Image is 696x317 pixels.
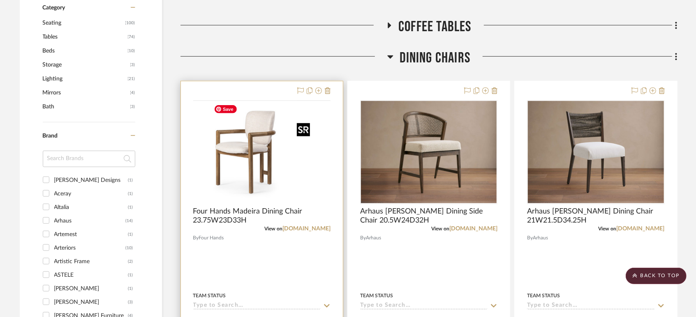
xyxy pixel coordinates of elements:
[43,5,65,11] span: Category
[43,133,58,139] span: Brand
[193,302,321,310] input: Type to Search…
[215,105,237,113] span: Save
[193,207,331,225] span: Four Hands Madeira Dining Chair 23.75W23D33H
[194,101,297,204] div: 0
[128,30,135,44] span: (74)
[398,18,472,36] span: Coffee Tables
[264,226,282,231] span: View on
[43,151,135,167] input: Search Brands
[125,16,135,30] span: (100)
[43,30,126,44] span: Tables
[400,49,471,67] span: Dining Chairs
[360,207,497,225] span: Arhaus [PERSON_NAME] Dining Side Chair 20.5W24D32H
[128,201,133,214] div: (1)
[527,302,654,310] input: Type to Search…
[43,58,128,72] span: Storage
[527,292,560,299] div: Team Status
[130,100,135,113] span: (3)
[527,234,533,242] span: By
[617,226,665,232] a: [DOMAIN_NAME]
[193,292,226,299] div: Team Status
[199,234,224,242] span: Four Hands
[360,292,393,299] div: Team Status
[449,226,497,232] a: [DOMAIN_NAME]
[54,296,128,309] div: [PERSON_NAME]
[282,226,331,232] a: [DOMAIN_NAME]
[54,228,128,241] div: Artemest
[54,255,128,268] div: Artistic Frame
[128,44,135,57] span: (10)
[43,16,123,30] span: Seating
[527,207,664,225] span: Arhaus [PERSON_NAME] Dining Chair 21W21.5D34.25H
[128,269,133,282] div: (1)
[360,302,488,310] input: Type to Search…
[54,174,128,187] div: [PERSON_NAME] Designs
[128,255,133,268] div: (2)
[54,269,128,282] div: ASTELE
[128,72,135,85] span: (21)
[130,86,135,99] span: (4)
[366,234,381,242] span: Arhaus
[54,201,128,214] div: Altalia
[193,234,199,242] span: By
[360,234,366,242] span: By
[128,187,133,200] div: (1)
[533,234,548,242] span: Arhaus
[128,228,133,241] div: (1)
[130,58,135,71] span: (3)
[528,101,664,203] img: Arhaus Khyati Dining Chair 21W21.5D34.25H
[599,226,617,231] span: View on
[43,100,128,114] span: Bath
[126,241,133,255] div: (10)
[626,268,687,284] scroll-to-top-button: BACK TO TOP
[54,187,128,200] div: Aceray
[128,296,133,309] div: (3)
[54,241,126,255] div: Arteriors
[128,174,133,187] div: (1)
[43,44,126,58] span: Beds
[43,86,128,100] span: Mirrors
[43,72,126,86] span: Lighting
[361,101,497,203] img: Arhaus Aimee Dining Side Chair 20.5W24D32H
[431,226,449,231] span: View on
[128,282,133,295] div: (1)
[126,214,133,227] div: (14)
[54,214,126,227] div: Arhaus
[54,282,128,295] div: [PERSON_NAME]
